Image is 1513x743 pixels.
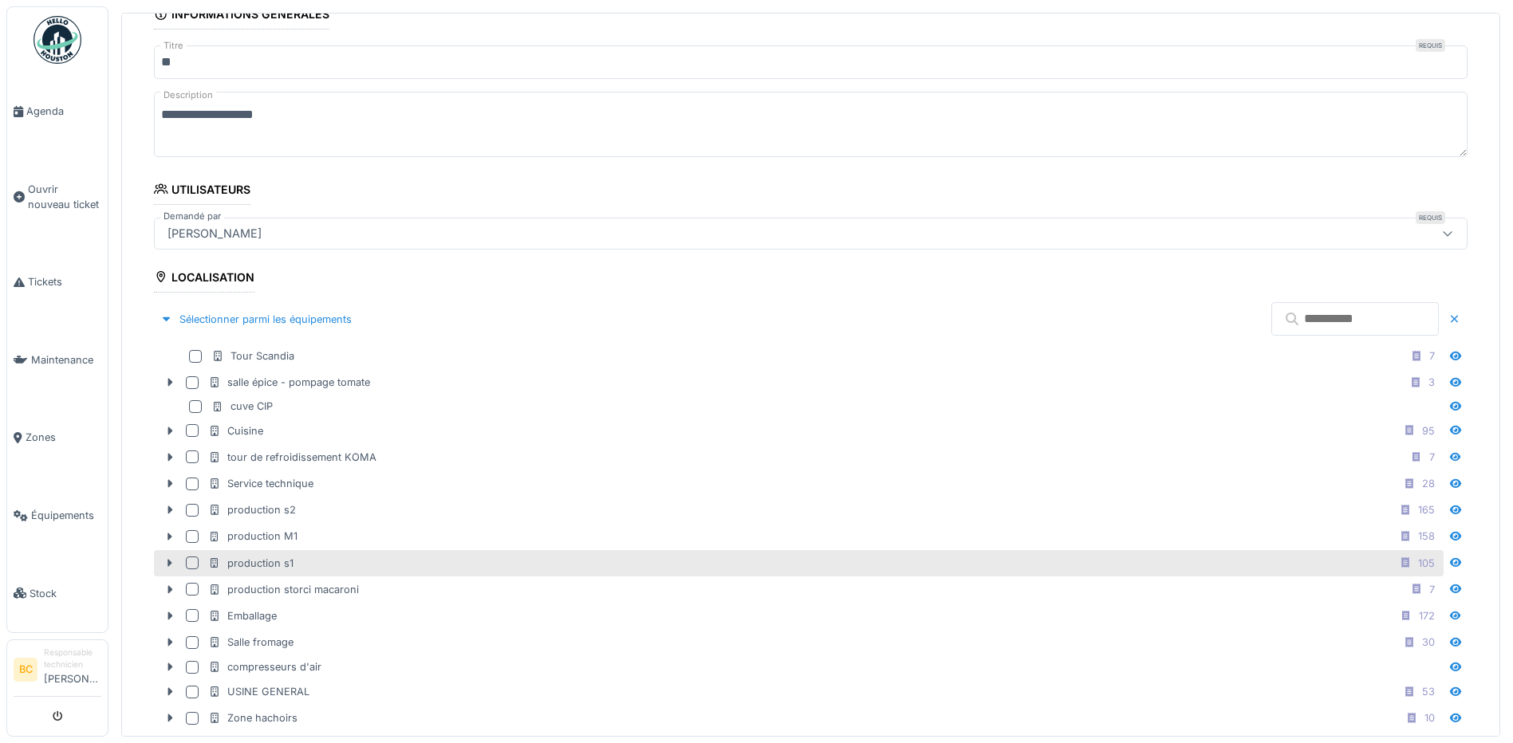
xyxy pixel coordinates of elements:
[26,104,101,119] span: Agenda
[1422,423,1435,438] div: 95
[14,647,101,697] a: BC Responsable technicien[PERSON_NAME]
[1418,502,1435,517] div: 165
[208,608,277,623] div: Emballage
[208,476,313,491] div: Service technique
[208,423,263,438] div: Cuisine
[1418,556,1435,571] div: 105
[31,352,101,368] span: Maintenance
[208,635,294,650] div: Salle fromage
[208,582,359,597] div: production storci macaroni
[1416,39,1445,52] div: Requis
[1416,211,1445,224] div: Requis
[1422,635,1435,650] div: 30
[7,399,108,477] a: Zones
[160,39,187,53] label: Titre
[208,556,294,571] div: production s1
[31,508,101,523] span: Équipements
[30,586,101,601] span: Stock
[161,225,268,242] div: [PERSON_NAME]
[7,73,108,151] a: Agenda
[1424,710,1435,725] div: 10
[1429,348,1435,364] div: 7
[26,430,101,445] span: Zones
[7,321,108,399] a: Maintenance
[14,658,37,682] li: BC
[7,243,108,321] a: Tickets
[154,265,254,293] div: Localisation
[7,554,108,632] a: Stock
[28,274,101,289] span: Tickets
[1419,608,1435,623] div: 172
[154,178,250,205] div: Utilisateurs
[1418,529,1435,544] div: 158
[208,659,321,674] div: compresseurs d'air
[44,647,101,693] li: [PERSON_NAME]
[1428,375,1435,390] div: 3
[1429,450,1435,465] div: 7
[208,684,309,699] div: USINE GENERAL
[154,2,329,29] div: Informations générales
[1429,582,1435,597] div: 7
[154,309,358,330] div: Sélectionner parmi les équipements
[160,85,216,105] label: Description
[211,399,273,414] div: cuve CIP
[1422,684,1435,699] div: 53
[160,210,224,223] label: Demandé par
[7,477,108,555] a: Équipements
[28,182,101,212] span: Ouvrir nouveau ticket
[208,529,297,544] div: production M1
[33,16,81,64] img: Badge_color-CXgf-gQk.svg
[208,502,296,517] div: production s2
[208,710,297,725] div: Zone hachoirs
[44,647,101,671] div: Responsable technicien
[208,375,370,390] div: salle épice - pompage tomate
[208,450,376,465] div: tour de refroidissement KOMA
[1422,476,1435,491] div: 28
[211,348,294,364] div: Tour Scandia
[7,151,108,244] a: Ouvrir nouveau ticket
